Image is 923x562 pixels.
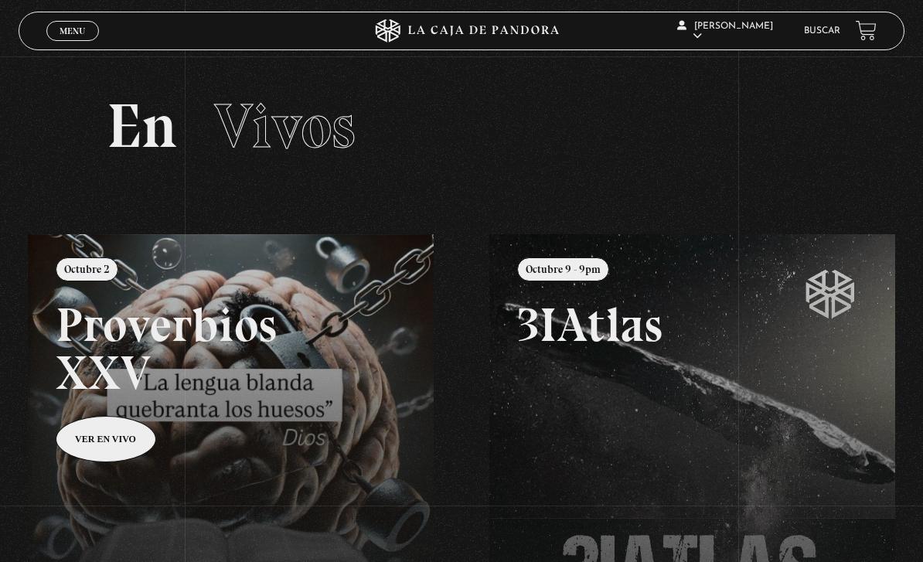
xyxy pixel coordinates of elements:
span: Menu [60,26,85,36]
a: Buscar [804,26,840,36]
a: View your shopping cart [856,20,877,41]
h2: En [107,95,816,157]
span: [PERSON_NAME] [677,22,773,41]
span: Vivos [214,89,356,163]
span: Cerrar [54,39,90,49]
